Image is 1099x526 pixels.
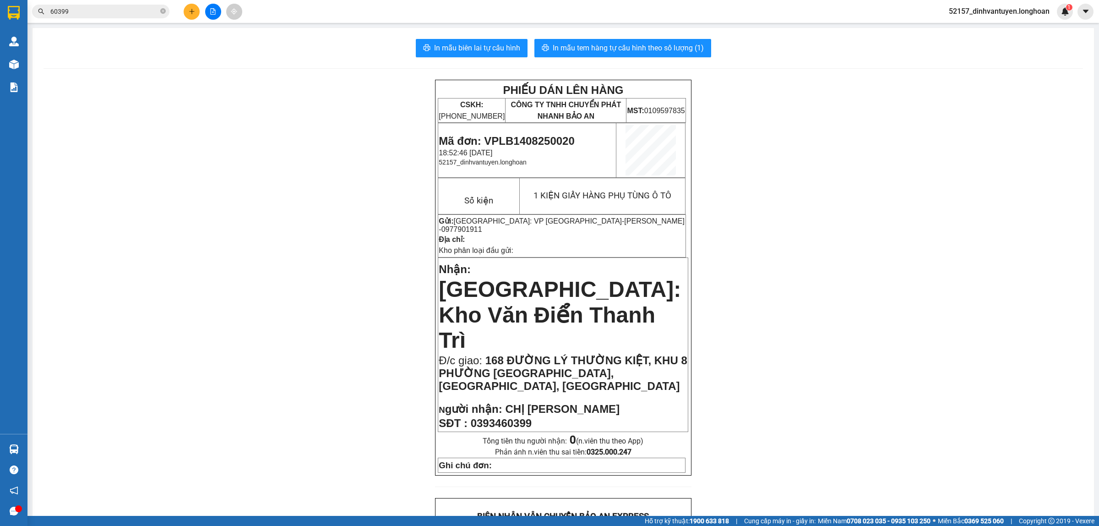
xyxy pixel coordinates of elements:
[9,82,19,92] img: solution-icon
[511,101,621,120] span: CÔNG TY TNHH CHUYỂN PHÁT NHANH BẢO AN
[1067,4,1071,11] span: 1
[9,60,19,69] img: warehouse-icon
[439,247,513,254] span: Kho phân loại đầu gửi:
[505,403,620,415] span: CHỊ [PERSON_NAME]
[439,354,485,367] span: Đ/c giao:
[50,6,158,16] input: Tìm tên, số ĐT hoặc mã đơn
[477,511,649,521] strong: BIÊN NHẬN VẬN CHUYỂN BẢO AN EXPRESS
[441,225,482,233] span: 0977901911
[533,191,671,201] span: 1 KIỆN GIẤY HÀNG PHỤ TÙNG Ô TÔ
[9,444,19,454] img: warehouse-icon
[1048,518,1055,524] span: copyright
[439,149,492,157] span: 18:52:46 [DATE]
[570,437,643,445] span: (n.viên thu theo App)
[964,517,1004,525] strong: 0369 525 060
[1061,7,1069,16] img: icon-new-feature
[483,437,643,445] span: Tổng tiền thu người nhận:
[231,8,237,15] span: aim
[1066,4,1072,11] sup: 1
[645,516,729,526] span: Hỗ trợ kỹ thuật:
[495,448,631,456] span: Phản ánh n.viên thu sai tiền:
[439,417,468,429] strong: SĐT :
[439,263,471,275] span: Nhận:
[445,403,502,415] span: gười nhận:
[9,37,19,46] img: warehouse-icon
[10,507,18,515] span: message
[10,466,18,474] span: question-circle
[434,42,520,54] span: In mẫu biên lai tự cấu hình
[8,6,20,20] img: logo-vxr
[439,217,685,233] span: -
[1011,516,1012,526] span: |
[570,433,576,446] strong: 0
[226,4,242,20] button: aim
[439,236,465,243] strong: Địa chỉ:
[847,517,930,525] strong: 0708 023 035 - 0935 103 250
[184,4,200,20] button: plus
[439,159,527,166] span: 52157_dinhvantuyen.longhoan
[736,516,737,526] span: |
[818,516,930,526] span: Miền Nam
[744,516,816,526] span: Cung cấp máy in - giấy in:
[534,39,711,57] button: printerIn mẫu tem hàng tự cấu hình theo số lượng (1)
[439,405,502,415] strong: N
[10,486,18,495] span: notification
[627,107,644,115] strong: MST:
[690,517,729,525] strong: 1900 633 818
[439,277,681,352] span: [GEOGRAPHIC_DATA]: Kho Văn Điển Thanh Trì
[553,42,704,54] span: In mẫu tem hàng tự cấu hình theo số lượng (1)
[587,448,631,456] strong: 0325.000.247
[938,516,1004,526] span: Miền Bắc
[471,417,532,429] span: 0393460399
[503,84,623,96] strong: PHIẾU DÁN LÊN HÀNG
[933,519,936,523] span: ⚪️
[38,8,44,15] span: search
[542,44,549,53] span: printer
[464,196,493,206] span: Số kiện
[454,217,622,225] span: [GEOGRAPHIC_DATA]: VP [GEOGRAPHIC_DATA]
[416,39,528,57] button: printerIn mẫu biên lai tự cấu hình
[210,8,216,15] span: file-add
[460,101,484,109] strong: CSKH:
[439,217,453,225] strong: Gửi:
[1082,7,1090,16] span: caret-down
[160,8,166,14] span: close-circle
[439,135,574,147] span: Mã đơn: VPLB1408250020
[439,217,685,233] span: [PERSON_NAME] -
[439,101,505,120] span: [PHONE_NUMBER]
[423,44,430,53] span: printer
[941,5,1057,17] span: 52157_dinhvantuyen.longhoan
[205,4,221,20] button: file-add
[439,354,687,392] span: 168 ĐƯỜNG LÝ THƯỜNG KIỆT, KHU 8 PHƯỜNG [GEOGRAPHIC_DATA], [GEOGRAPHIC_DATA], [GEOGRAPHIC_DATA]
[189,8,195,15] span: plus
[160,7,166,16] span: close-circle
[1077,4,1094,20] button: caret-down
[627,107,685,115] span: 0109597835
[439,460,492,470] strong: Ghi chú đơn:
